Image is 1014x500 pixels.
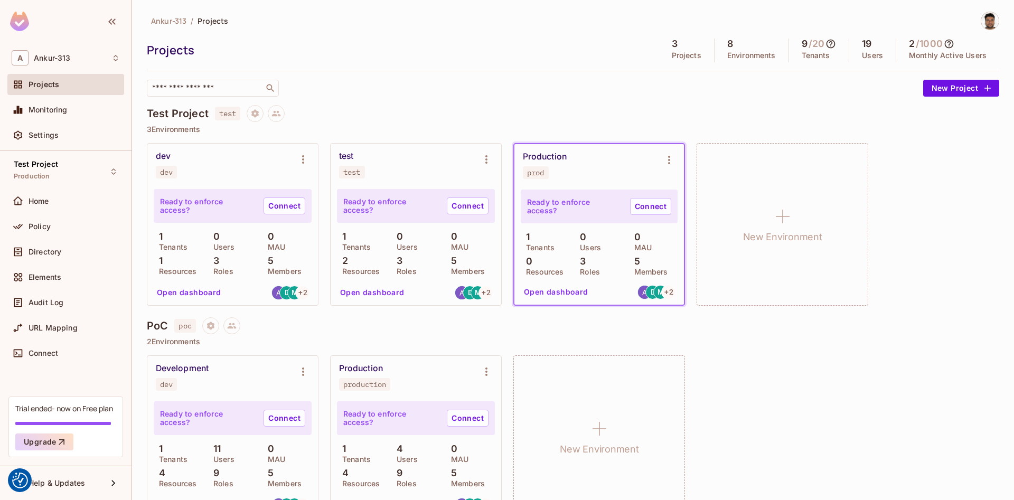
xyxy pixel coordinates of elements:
[575,232,586,242] p: 0
[154,479,196,488] p: Resources
[343,380,386,389] div: production
[521,243,555,252] p: Tenants
[909,51,987,60] p: Monthly Active Users
[521,232,530,242] p: 1
[160,197,255,214] p: Ready to enforce access?
[208,455,234,464] p: Users
[916,39,943,49] h5: / 1000
[339,363,383,374] div: Production
[293,361,314,382] button: Environment settings
[29,349,58,357] span: Connect
[198,16,228,26] span: Projects
[12,473,28,488] img: Revisit consent button
[29,131,59,139] span: Settings
[292,289,298,296] span: M
[15,433,73,450] button: Upgrade
[29,106,68,114] span: Monitoring
[727,39,733,49] h5: 8
[191,16,193,26] li: /
[629,268,668,276] p: Members
[160,380,173,389] div: dev
[337,267,380,276] p: Resources
[446,455,468,464] p: MAU
[391,479,417,488] p: Roles
[391,468,402,478] p: 9
[12,50,29,65] span: A
[391,231,403,242] p: 0
[638,286,651,299] img: technologiessunny@gmail.com
[446,479,485,488] p: Members
[151,16,186,26] span: Ankur-313
[521,256,532,267] p: 0
[147,125,999,134] p: 3 Environments
[262,256,274,266] p: 5
[156,363,209,374] div: Development
[262,243,285,251] p: MAU
[208,468,219,478] p: 9
[658,288,664,296] span: M
[520,284,593,300] button: Open dashboard
[391,267,417,276] p: Roles
[272,286,285,299] img: technologiessunny@gmail.com
[862,51,883,60] p: Users
[560,441,639,457] h1: New Environment
[208,243,234,251] p: Users
[208,256,219,266] p: 3
[447,410,489,427] a: Connect
[343,410,438,427] p: Ready to enforce access?
[14,160,58,168] span: Test Project
[527,198,622,215] p: Ready to enforce access?
[802,51,830,60] p: Tenants
[527,168,544,177] div: prod
[659,149,680,171] button: Environment settings
[923,80,999,97] button: New Project
[337,231,346,242] p: 1
[160,168,173,176] div: dev
[153,284,226,301] button: Open dashboard
[208,444,221,454] p: 11
[446,256,457,266] p: 5
[447,197,489,214] a: Connect
[343,168,361,176] div: test
[482,289,490,296] span: + 2
[215,107,241,120] span: test
[339,151,353,162] div: test
[208,267,233,276] p: Roles
[446,267,485,276] p: Members
[743,229,822,245] h1: New Environment
[202,323,219,333] span: Project settings
[29,80,59,89] span: Projects
[629,232,641,242] p: 0
[34,54,70,62] span: Workspace: Ankur-313
[29,324,78,332] span: URL Mapping
[391,256,402,266] p: 3
[29,479,85,487] span: Help & Updates
[298,289,307,296] span: + 2
[147,42,654,58] div: Projects
[10,12,29,31] img: SReyMgAAAABJRU5ErkJggg==
[575,243,601,252] p: Users
[14,172,50,181] span: Production
[575,256,586,267] p: 3
[336,284,409,301] button: Open dashboard
[672,39,678,49] h5: 3
[809,39,824,49] h5: / 20
[208,231,220,242] p: 0
[909,39,915,49] h5: 2
[629,243,652,252] p: MAU
[476,149,497,170] button: Environment settings
[337,468,349,478] p: 4
[446,444,457,454] p: 0
[147,319,168,332] h4: PoC
[262,444,274,454] p: 0
[156,151,171,162] div: dev
[523,152,567,162] div: Production
[293,149,314,170] button: Environment settings
[802,39,808,49] h5: 9
[455,286,468,299] img: technologiessunny@gmail.com
[476,361,497,382] button: Environment settings
[672,51,701,60] p: Projects
[160,410,255,427] p: Ready to enforce access?
[154,267,196,276] p: Resources
[343,197,438,214] p: Ready to enforce access?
